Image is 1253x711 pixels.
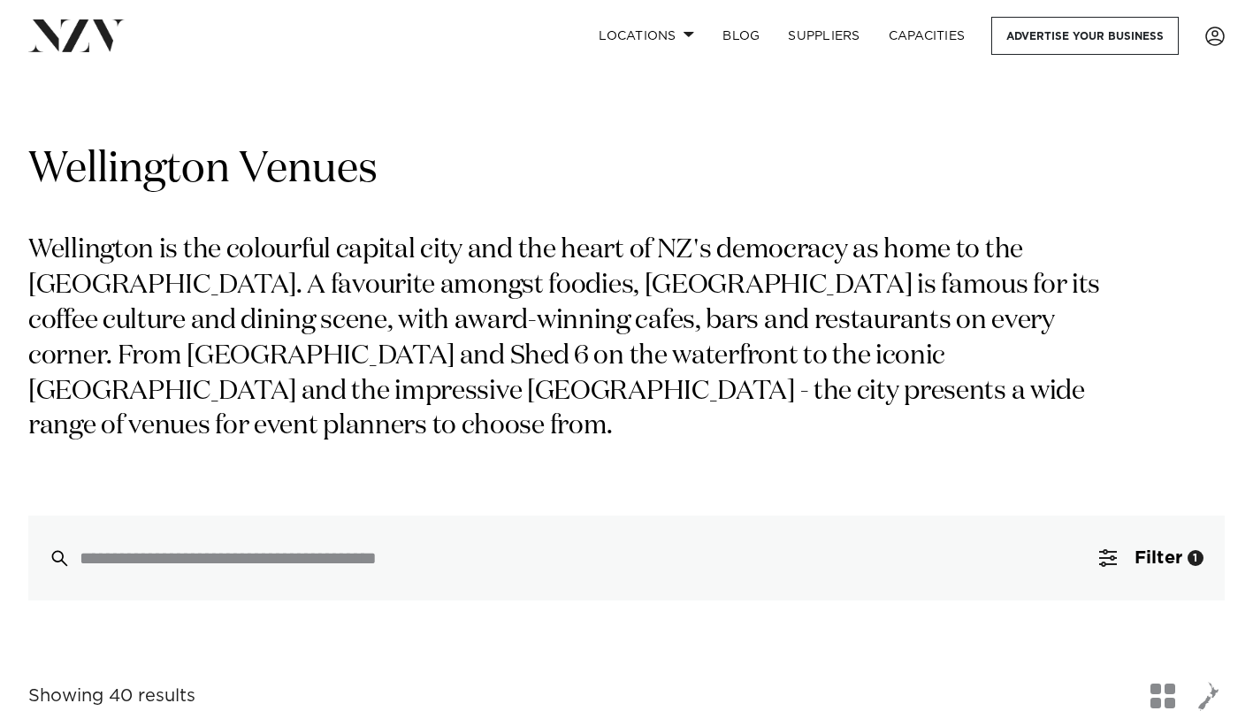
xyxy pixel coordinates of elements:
a: Locations [584,17,708,55]
div: 1 [1188,550,1203,566]
button: Filter1 [1078,516,1225,600]
p: Wellington is the colourful capital city and the heart of NZ's democracy as home to the [GEOGRAPH... [28,233,1121,445]
a: Advertise your business [991,17,1179,55]
span: Filter [1135,549,1182,567]
a: Capacities [875,17,980,55]
div: Showing 40 results [28,683,195,710]
h1: Wellington Venues [28,142,1225,198]
a: BLOG [708,17,774,55]
a: SUPPLIERS [774,17,874,55]
img: nzv-logo.png [28,19,125,51]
